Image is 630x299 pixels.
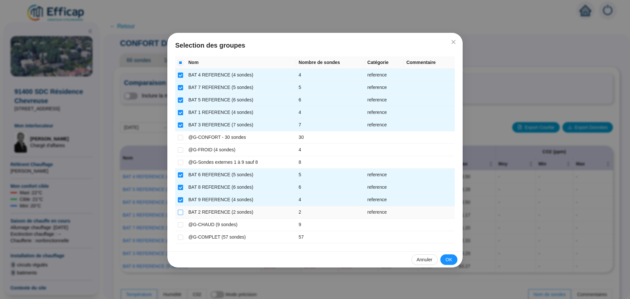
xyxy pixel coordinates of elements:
[296,144,365,156] td: 4
[296,106,365,119] td: 4
[448,39,459,45] span: Fermer
[186,156,296,169] td: @G-Sondes externes 1 à 9 sauf 8
[296,119,365,131] td: 7
[448,37,459,47] button: Close
[365,69,404,81] td: reference
[186,194,296,206] td: BAT 9 REFERENCE (4 sondes)
[440,254,457,265] button: OK
[365,94,404,106] td: reference
[365,169,404,181] td: reference
[365,119,404,131] td: reference
[186,169,296,181] td: BAT 6 REFERENCE (5 sondes)
[296,94,365,106] td: 6
[417,256,432,263] span: Annuler
[186,81,296,94] td: BAT 7 REFERENCE (5 sondes)
[186,69,296,81] td: BAT 4 REFERENCE (4 sondes)
[186,206,296,219] td: BAT 2 REFERENCE (2 sondes)
[365,81,404,94] td: reference
[186,181,296,194] td: BAT 8 REFERENCE (6 sondes)
[296,231,365,244] td: 57
[365,194,404,206] td: reference
[296,56,365,69] th: Nombre de sondes
[186,131,296,144] td: @G-CONFORT - 30 sondes
[186,119,296,131] td: BAT 3 REFERENCE (7 sondes)
[296,219,365,231] td: 9
[365,106,404,119] td: reference
[186,219,296,231] td: @G-CHAUD (9 sondes)
[296,169,365,181] td: 5
[365,181,404,194] td: reference
[365,56,404,69] th: Catégorie
[296,131,365,144] td: 30
[186,106,296,119] td: BAT 1 REFERENCE (4 sondes)
[411,254,438,265] button: Annuler
[446,256,452,263] span: OK
[296,206,365,219] td: 2
[296,69,365,81] td: 4
[365,206,404,219] td: reference
[186,231,296,244] td: @G-COMPLET (57 sondes)
[175,41,455,50] span: Selection des groupes
[451,39,456,45] span: close
[296,156,365,169] td: 8
[296,81,365,94] td: 5
[186,144,296,156] td: @G-FROID (4 sondes)
[186,56,296,69] th: Nom
[296,181,365,194] td: 6
[296,194,365,206] td: 4
[404,56,455,69] th: Commentaire
[186,94,296,106] td: BAT 5 REFERENCE (6 sondes)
